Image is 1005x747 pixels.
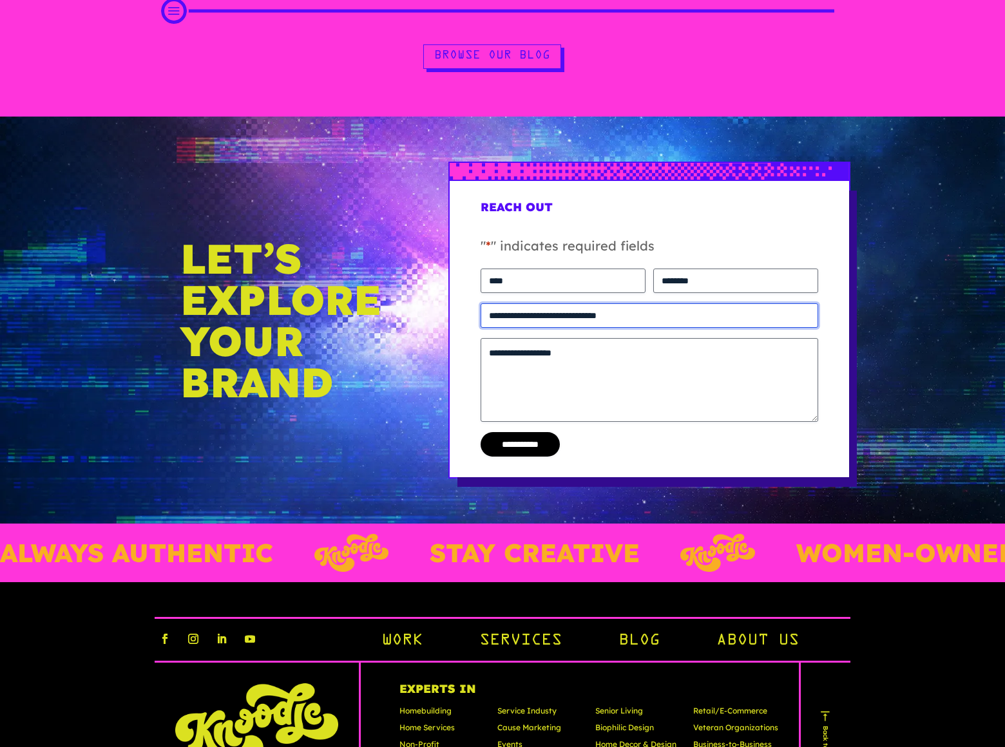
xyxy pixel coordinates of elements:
[497,722,582,739] p: Cause Marketing
[618,630,660,652] a: Blog
[311,534,386,572] img: Layer_3
[399,705,484,722] p: Homebuilding
[479,630,562,652] a: Services
[399,683,778,705] h4: Experts In
[211,629,232,649] a: linkedin
[481,202,818,223] h4: Reach Out
[381,630,423,652] a: Work
[426,534,636,572] p: STAY CREATIVE
[423,44,561,70] a: Browse Our Blog
[595,705,680,722] p: Senior Living
[481,236,818,269] p: " " indicates required fields
[693,722,778,739] p: Veteran Organizations
[595,722,680,739] p: Biophilic Design
[693,705,778,722] p: Retail/E-Commerce
[819,710,832,723] img: arr.png
[240,629,260,649] a: youtube
[450,163,849,179] img: px-grad-blue-short.svg
[155,629,175,649] a: facebook
[497,705,582,722] p: Service Industy
[399,722,484,739] p: Home Services
[677,534,752,572] img: Layer_3
[183,629,204,649] a: instagram
[174,5,831,17] div: Scroll Projects
[716,630,799,652] a: About Us
[180,238,385,402] h5: Let’s Explore Your Brand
